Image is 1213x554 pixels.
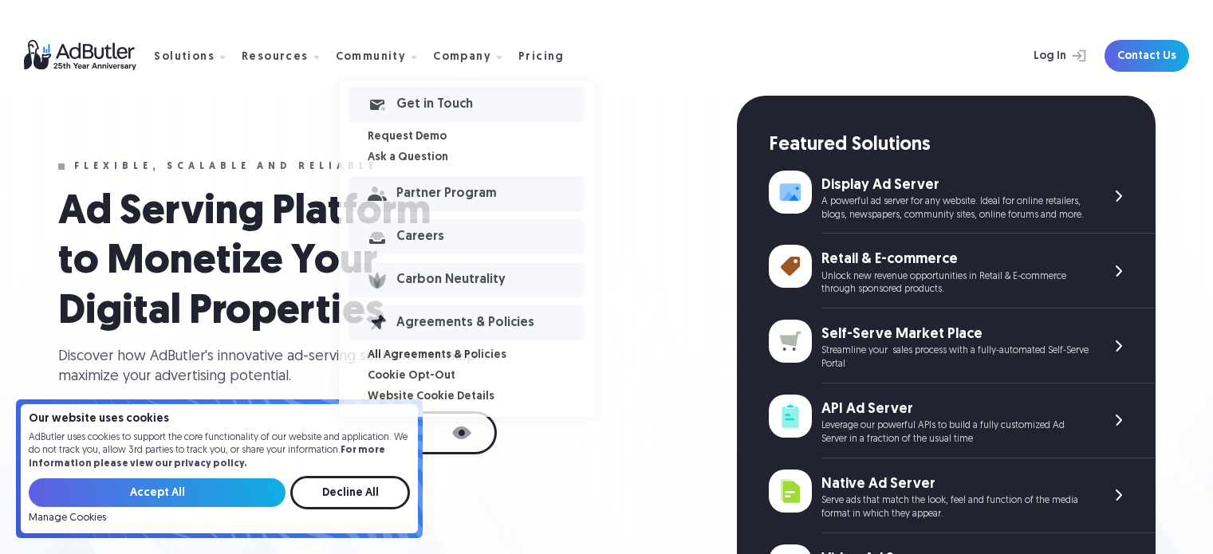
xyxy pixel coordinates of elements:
div: Resources [242,52,309,63]
div: Carbon Neutrality [396,274,585,285]
a: Cookie Opt-Out [368,371,594,382]
a: Manage Cookies [29,513,106,524]
div: Discover how AdButler's innovative ad-serving solutions can help maximize your advertising potent... [58,347,489,387]
a: Partner Program [349,176,585,211]
div: API Ad Server [821,399,1089,419]
a: Display Ad Server A powerful ad server for any website. Ideal for online retailers, blogs, newspa... [769,159,1156,234]
div: Careers [396,231,585,242]
div: Solutions [154,52,215,63]
input: Decline All [290,476,410,509]
div: Get in Touch [396,99,585,110]
div: Retail & E-commerce [821,249,1089,269]
div: Partner Program [396,188,585,199]
div: A powerful ad server for any website. Ideal for online retailers, blogs, newspapers, community si... [821,195,1089,222]
a: API Ad Server Leverage our powerful APIs to build a fully customized Ad Server in a fraction of t... [769,383,1156,458]
div: Agreements & Policies [396,317,585,328]
a: Carbon Neutrality [349,262,585,297]
div: Native Ad Server [821,474,1089,494]
div: Display Ad Server [821,175,1089,195]
div: Company [433,52,491,63]
a: Get in Touch [349,87,585,122]
a: Pricing [518,49,577,63]
a: Careers [349,219,585,254]
a: Log In [991,40,1095,72]
div: Flexible, scalable and reliable [74,161,378,172]
div: Leverage our powerful APIs to build a fully customized Ad Server in a fraction of the usual time [821,419,1089,446]
div: Featured Solutions [769,132,1156,159]
a: Agreements & Policies [349,305,585,340]
div: Community [336,52,407,63]
a: Ask a Question [368,152,594,163]
input: Accept All [29,478,286,507]
a: Contact Us [1105,40,1189,72]
div: Pricing [518,52,565,63]
a: All Agreements & Policies [368,350,594,361]
a: Website Cookie Details [368,391,594,403]
a: Self-Serve Market Place Streamline your sales process with a fully-automated Self-Serve Portal [769,308,1156,383]
div: Serve ads that match the look, feel and function of the media format in which they appear. [821,494,1089,521]
a: Request Demo [368,132,594,143]
div: Unlock new revenue opportunities in Retail & E-commerce through sponsored products. [821,270,1089,297]
a: Native Ad Server Serve ads that match the look, feel and function of the media format in which th... [769,458,1156,533]
h4: Our website uses cookies [29,414,410,425]
a: Retail & E-commerce Unlock new revenue opportunities in Retail & E-commerce through sponsored pro... [769,234,1156,308]
p: AdButler uses cookies to support the core functionality of our website and application. We do not... [29,431,410,471]
h1: Ad Serving Platform to Monetize Your Digital Properties [58,188,473,337]
div: Streamline your sales process with a fully-automated Self-Serve Portal [821,344,1089,371]
div: Self-Serve Market Place [821,324,1089,344]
